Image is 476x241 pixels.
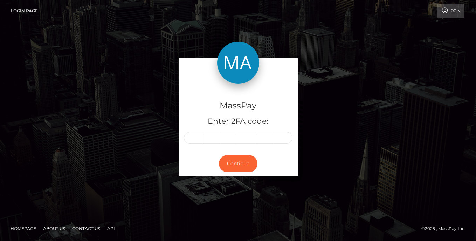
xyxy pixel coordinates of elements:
img: MassPay [217,42,259,84]
a: API [104,223,118,234]
a: Contact Us [69,223,103,234]
div: © 2025 , MassPay Inc. [421,225,471,233]
h4: MassPay [184,100,292,112]
button: Continue [219,155,257,172]
a: About Us [40,223,68,234]
a: Homepage [8,223,39,234]
a: Login Page [11,4,38,18]
a: Login [437,4,464,18]
h5: Enter 2FA code: [184,116,292,127]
